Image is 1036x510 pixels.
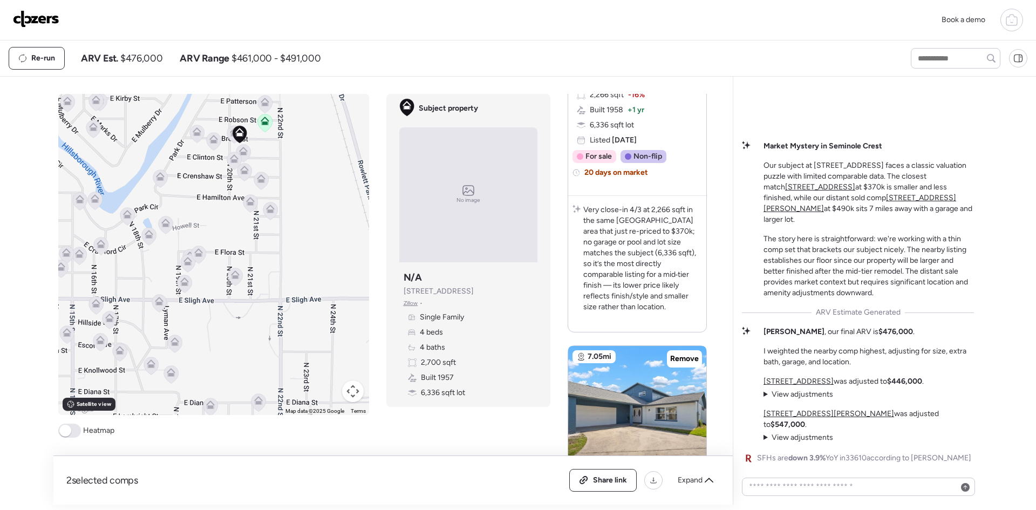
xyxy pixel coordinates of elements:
span: 4 beds [420,327,443,338]
span: ARV Estimate Generated [816,307,901,318]
span: [STREET_ADDRESS] [404,286,474,297]
summary: View adjustments [764,389,833,400]
span: SFHs are YoY in 33610 according to [PERSON_NAME] [757,453,971,464]
span: 4 baths [420,342,445,353]
span: down 3.9% [788,453,826,463]
a: Terms (opens in new tab) [351,408,366,414]
strong: $446,000 [887,377,922,386]
span: $476,000 [120,52,162,65]
span: View adjustments [772,433,833,442]
p: , our final ARV is . [764,327,915,337]
strong: [PERSON_NAME] [764,327,824,336]
span: 7.05mi [588,351,611,362]
span: Single Family [420,312,464,323]
span: ARV Est. [81,52,118,65]
span: 6,336 sqft lot [421,387,465,398]
a: [STREET_ADDRESS] [764,377,834,386]
strong: Market Mystery in Seminole Crest [764,141,882,151]
strong: $547,000 [771,420,805,429]
span: 2,266 sqft [590,90,624,100]
span: Subject property [419,103,478,114]
span: $461,000 - $491,000 [231,52,321,65]
p: I weighted the nearby comp highest, adjusting for size, extra bath, garage, and location. [764,346,974,368]
span: 2,700 sqft [421,357,456,368]
img: Google [61,401,97,415]
span: Remove [670,353,699,364]
p: Our subject at [STREET_ADDRESS] faces a classic valuation puzzle with limited comparable data. Th... [764,160,974,225]
span: Listed [590,135,637,146]
span: Book a demo [942,15,985,24]
img: Logo [13,10,59,28]
span: Re-run [31,53,55,64]
p: Very close-in 4/3 at 2,266 sqft in the same [GEOGRAPHIC_DATA] area that just re-priced to $370k; ... [583,205,702,312]
a: [STREET_ADDRESS] [785,182,855,192]
span: ARV Range [180,52,229,65]
span: Non-flip [633,151,662,162]
span: Heatmap [83,425,114,436]
span: -16% [628,90,645,100]
span: Satellite view [77,400,111,409]
p: was adjusted to . [764,409,974,430]
span: Share link [593,475,627,486]
span: Expand [678,475,703,486]
span: Built 1957 [421,372,454,383]
span: View adjustments [772,390,833,399]
span: Zillow [404,299,418,308]
span: Built 1958 [590,105,623,115]
span: • [420,299,422,308]
p: The story here is straightforward: we're working with a thin comp set that brackets our subject n... [764,234,974,298]
h3: N/A [404,271,422,284]
span: 20 days on market [584,167,648,178]
strong: $476,000 [878,327,913,336]
span: 2 selected comps [66,474,138,487]
span: 6,336 sqft lot [590,120,634,131]
summary: View adjustments [764,432,833,443]
span: No image [456,196,480,205]
a: [STREET_ADDRESS][PERSON_NAME] [764,409,894,418]
p: was adjusted to . [764,376,924,387]
span: + 1 yr [628,105,644,115]
span: For sale [585,151,612,162]
span: Map data ©2025 Google [285,408,344,414]
span: [DATE] [610,135,637,145]
a: Open this area in Google Maps (opens a new window) [61,401,97,415]
button: Map camera controls [342,380,364,402]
